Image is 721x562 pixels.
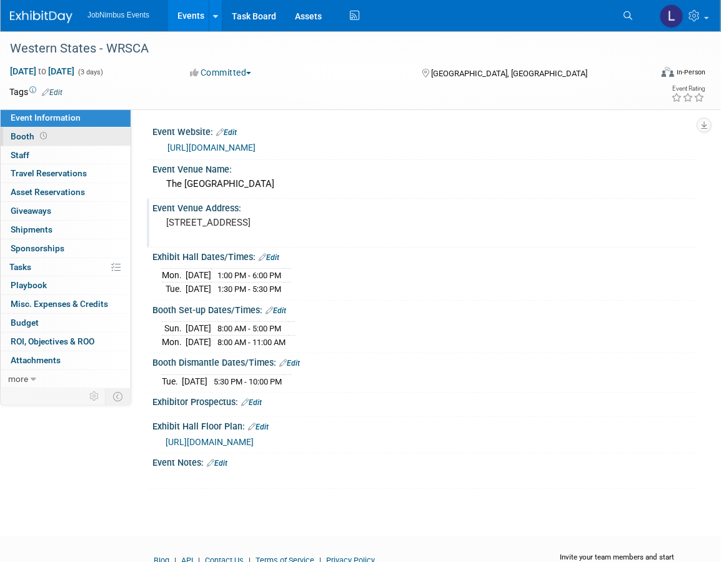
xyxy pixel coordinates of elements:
[662,67,674,77] img: Format-Inperson.png
[166,437,254,447] a: [URL][DOMAIN_NAME]
[241,398,262,407] a: Edit
[1,109,131,127] a: Event Information
[166,217,365,228] pre: [STREET_ADDRESS]
[152,123,696,139] div: Event Website:
[152,353,696,369] div: Booth Dismantle Dates/Times:
[186,66,256,79] button: Committed
[9,262,31,272] span: Tasks
[11,243,64,253] span: Sponsorships
[6,38,637,60] div: Western States - WRSCA
[11,113,81,123] span: Event Information
[1,295,131,313] a: Misc. Expenses & Credits
[1,333,131,351] a: ROI, Objectives & ROO
[152,160,696,176] div: Event Venue Name:
[37,131,49,141] span: Booth not reserved yet
[214,377,282,386] span: 5:30 PM - 10:00 PM
[11,131,49,141] span: Booth
[1,276,131,294] a: Playbook
[676,68,705,77] div: In-Person
[11,187,85,197] span: Asset Reservations
[152,393,696,409] div: Exhibitor Prospectus:
[42,88,62,97] a: Edit
[11,206,51,216] span: Giveaways
[162,174,687,194] div: The [GEOGRAPHIC_DATA]
[207,459,227,468] a: Edit
[9,66,75,77] span: [DATE] [DATE]
[11,224,52,234] span: Shipments
[671,86,705,92] div: Event Rating
[186,283,211,296] td: [DATE]
[162,283,186,296] td: Tue.
[432,69,588,78] span: [GEOGRAPHIC_DATA], [GEOGRAPHIC_DATA]
[186,335,211,348] td: [DATE]
[1,370,131,388] a: more
[1,202,131,220] a: Giveaways
[1,258,131,276] a: Tasks
[217,324,281,333] span: 8:00 AM - 5:00 PM
[217,338,286,347] span: 8:00 AM - 11:00 AM
[11,150,29,160] span: Staff
[162,322,186,336] td: Sun.
[1,183,131,201] a: Asset Reservations
[10,11,72,23] img: ExhibitDay
[11,318,39,328] span: Budget
[248,423,269,431] a: Edit
[9,86,62,98] td: Tags
[152,301,696,317] div: Booth Set-up Dates/Times:
[182,374,207,388] td: [DATE]
[1,128,131,146] a: Booth
[186,322,211,336] td: [DATE]
[1,314,131,332] a: Budget
[84,388,106,404] td: Personalize Event Tab Strip
[11,299,108,309] span: Misc. Expenses & Credits
[167,143,256,153] a: [URL][DOMAIN_NAME]
[152,199,696,214] div: Event Venue Address:
[8,374,28,384] span: more
[1,164,131,183] a: Travel Reservations
[77,68,103,76] span: (3 days)
[11,336,94,346] span: ROI, Objectives & ROO
[1,146,131,164] a: Staff
[216,128,237,137] a: Edit
[259,253,279,262] a: Edit
[217,284,281,294] span: 1:30 PM - 5:30 PM
[217,271,281,280] span: 1:00 PM - 6:00 PM
[1,239,131,258] a: Sponsorships
[162,374,182,388] td: Tue.
[11,355,61,365] span: Attachments
[597,65,705,84] div: Event Format
[279,359,300,368] a: Edit
[1,221,131,239] a: Shipments
[162,269,186,283] td: Mon.
[152,248,696,264] div: Exhibit Hall Dates/Times:
[36,66,48,76] span: to
[11,168,87,178] span: Travel Reservations
[186,269,211,283] td: [DATE]
[266,306,286,315] a: Edit
[1,351,131,369] a: Attachments
[152,417,696,433] div: Exhibit Hall Floor Plan:
[87,11,149,19] span: JobNimbus Events
[660,4,684,28] img: Laly Matos
[152,453,696,469] div: Event Notes:
[11,280,47,290] span: Playbook
[106,388,131,404] td: Toggle Event Tabs
[162,335,186,348] td: Mon.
